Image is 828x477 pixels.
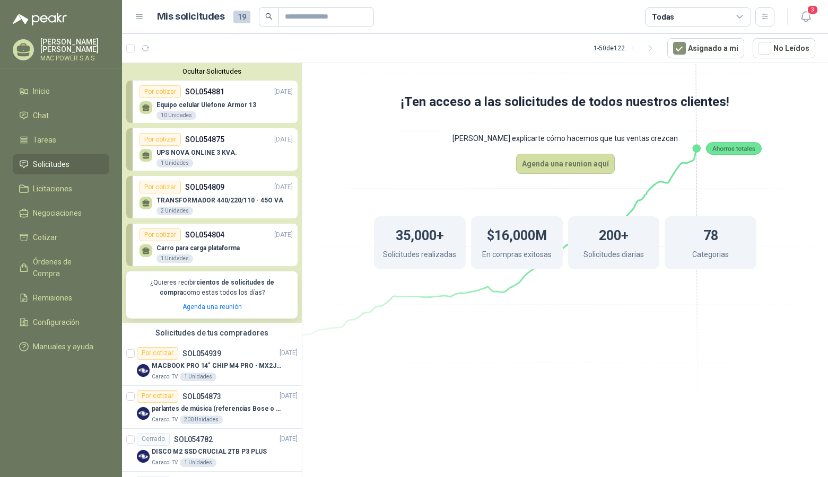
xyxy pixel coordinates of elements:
p: MACBOOK PRO 14" CHIP M4 PRO - MX2J3E/A [152,361,284,371]
p: Caracol TV [152,416,178,424]
p: Caracol TV [152,458,178,467]
p: [PERSON_NAME] [PERSON_NAME] [40,38,109,53]
div: Por cotizar [140,181,181,193]
div: Por cotizar [137,347,178,360]
a: Chat [13,105,109,126]
b: cientos de solicitudes de compra [160,279,274,296]
p: Solicitudes realizadas [383,249,456,263]
a: CerradoSOL054782[DATE] Company LogoDISCO M2 SSD CRUCIAL 2TB P3 PLUSCaracol TV1 Unidades [122,429,302,472]
p: Equipo celular Ulefone Armor 13 [156,101,256,109]
img: Logo peakr [13,13,67,25]
p: [DATE] [274,230,293,240]
a: Manuales y ayuda [13,337,109,357]
span: Remisiones [33,292,72,304]
a: Solicitudes [13,154,109,174]
p: Categorias [692,249,729,263]
a: Por cotizarSOL054881[DATE] Equipo celular Ulefone Armor 1310 Unidades [126,81,298,123]
p: SOL054782 [174,436,213,443]
a: Agenda una reunión [182,303,242,311]
h1: 35,000+ [396,223,444,246]
span: Solicitudes [33,158,69,170]
a: Licitaciones [13,179,109,199]
img: Company Logo [137,407,150,420]
p: [DATE] [280,391,298,401]
div: 1 Unidades [180,373,216,381]
div: 1 - 50 de 122 [594,40,659,57]
a: Tareas [13,130,109,150]
p: MAC POWER S.A.S [40,55,109,61]
div: Por cotizar [140,85,181,98]
a: Por cotizarSOL054809[DATE] TRANSFORMADOR 440/220/110 - 45O VA2 Unidades [126,176,298,218]
span: Tareas [33,134,56,146]
a: Por cotizarSOL054875[DATE] UPS NOVA ONLINE 3 KVA.1 Unidades [126,128,298,171]
div: 200 Unidades [180,416,223,424]
span: Chat [33,110,49,121]
span: Manuales y ayuda [33,341,93,352]
a: Por cotizarSOL054804[DATE] Carro para carga plataforma1 Unidades [126,224,298,266]
p: SOL054875 [185,134,224,145]
span: Órdenes de Compra [33,256,99,279]
div: 10 Unidades [156,111,196,120]
p: Caracol TV [152,373,178,381]
p: Carro para carga plataforma [156,244,240,252]
div: Todas [652,11,674,23]
p: TRANSFORMADOR 440/220/110 - 45O VA [156,197,283,204]
p: En compras exitosas [482,249,552,263]
a: Negociaciones [13,203,109,223]
span: Cotizar [33,232,57,243]
div: Por cotizar [140,133,181,146]
button: Ocultar Solicitudes [126,67,298,75]
div: Por cotizar [137,390,178,403]
div: Cerrado [137,433,170,446]
span: Inicio [33,85,50,97]
span: Configuración [33,316,80,328]
p: [DATE] [280,348,298,358]
img: Company Logo [137,364,150,377]
h1: 200+ [599,223,629,246]
p: [DATE] [280,434,298,444]
a: Cotizar [13,227,109,248]
h1: 78 [703,223,718,246]
img: Company Logo [137,450,150,463]
span: 19 [233,11,250,23]
p: SOL054873 [182,393,221,400]
h1: $16,000M [487,223,547,246]
p: [DATE] [274,182,293,192]
p: SOL054881 [185,86,224,98]
p: ¿Quieres recibir como estas todos los días? [133,278,291,298]
a: Órdenes de Compra [13,252,109,284]
p: UPS NOVA ONLINE 3 KVA. [156,149,237,156]
span: Licitaciones [33,183,72,195]
div: 1 Unidades [156,159,193,167]
div: Ocultar SolicitudesPor cotizarSOL054881[DATE] Equipo celular Ulefone Armor 1310 UnidadesPor cotiz... [122,63,302,323]
a: Inicio [13,81,109,101]
a: Por cotizarSOL054939[DATE] Company LogoMACBOOK PRO 14" CHIP M4 PRO - MX2J3E/ACaracol TV1 Unidades [122,343,302,386]
p: SOL054939 [182,350,221,357]
p: [DATE] [274,87,293,97]
span: search [265,13,273,20]
p: SOL054809 [185,181,224,193]
p: parlantes de música (referencias Bose o Alexa) CON MARCACION 1 LOGO (Mas datos en el adjunto) [152,404,284,414]
button: Asignado a mi [667,38,744,58]
span: 3 [807,5,818,15]
a: Remisiones [13,288,109,308]
button: Agenda una reunion aquí [516,154,615,174]
h1: Mis solicitudes [157,9,225,24]
div: 1 Unidades [156,254,193,263]
a: Por cotizarSOL054873[DATE] Company Logoparlantes de música (referencias Bose o Alexa) CON MARCACI... [122,386,302,429]
div: Solicitudes de tus compradores [122,323,302,343]
p: DISCO M2 SSD CRUCIAL 2TB P3 PLUS [152,447,267,457]
a: Configuración [13,312,109,332]
div: 2 Unidades [156,207,193,215]
div: Por cotizar [140,228,181,241]
p: Solicitudes diarias [583,249,644,263]
span: Negociaciones [33,207,82,219]
button: 3 [796,7,815,26]
div: 1 Unidades [180,458,216,467]
p: SOL054804 [185,229,224,241]
p: [DATE] [274,135,293,145]
button: No Leídos [753,38,815,58]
